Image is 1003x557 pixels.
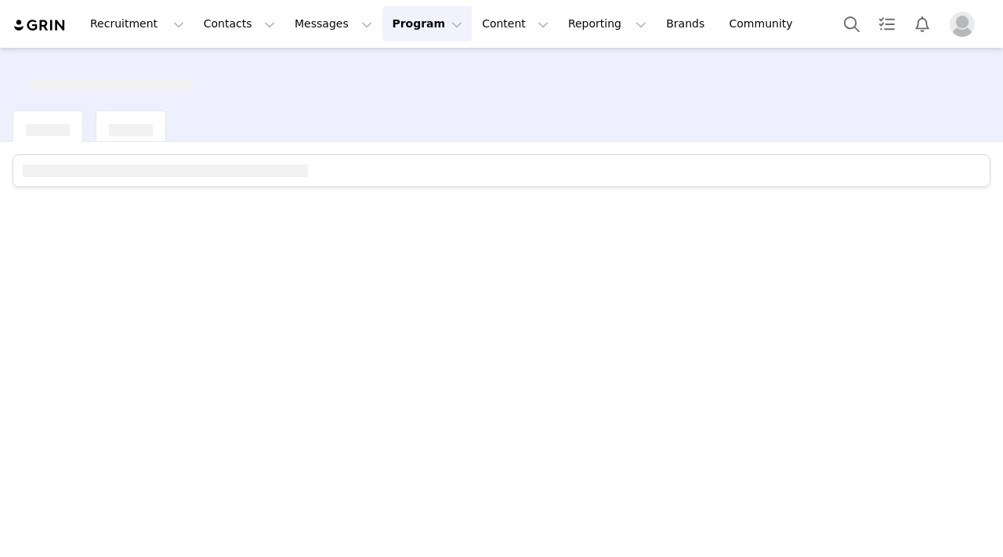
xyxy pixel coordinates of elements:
[835,6,869,42] button: Search
[940,12,990,37] button: Profile
[473,6,558,42] button: Content
[109,111,153,136] div: [object Object]
[870,6,904,42] a: Tasks
[720,6,809,42] a: Community
[28,67,191,92] div: [object Object]
[81,6,194,42] button: Recruitment
[657,6,719,42] a: Brands
[950,12,975,37] img: placeholder-profile.jpg
[194,6,284,42] button: Contacts
[905,6,940,42] button: Notifications
[559,6,656,42] button: Reporting
[13,18,67,33] img: grin logo
[382,6,472,42] button: Program
[285,6,382,42] button: Messages
[26,111,70,136] div: [object Object]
